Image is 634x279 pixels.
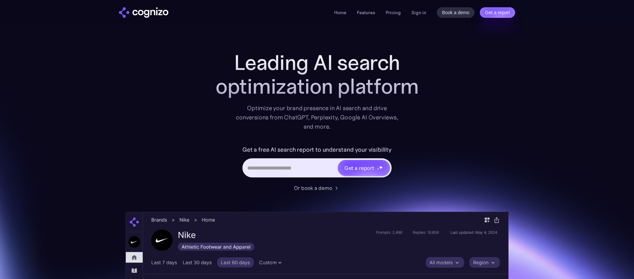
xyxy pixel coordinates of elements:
img: star [377,166,378,167]
div: Or book a demo [294,184,332,192]
a: Get a reportstarstarstar [337,159,391,176]
a: Or book a demo [294,184,340,192]
img: cognizo logo [119,7,168,18]
img: star [379,165,383,170]
label: Get a free AI search report to understand your visibility [242,144,392,155]
img: star [377,168,379,170]
form: Hero URL Input Form [242,144,392,181]
a: Pricing [386,10,401,15]
a: home [119,7,168,18]
a: Book a demo [437,7,475,18]
div: Get a report [344,164,374,172]
a: Features [357,10,375,15]
a: Sign in [411,9,426,16]
a: Home [334,10,346,15]
div: Optimize your brand presence in AI search and drive conversions from ChatGPT, Perplexity, Google ... [236,104,398,131]
a: Get a report [480,7,515,18]
h1: Leading AI search optimization platform [185,51,449,98]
